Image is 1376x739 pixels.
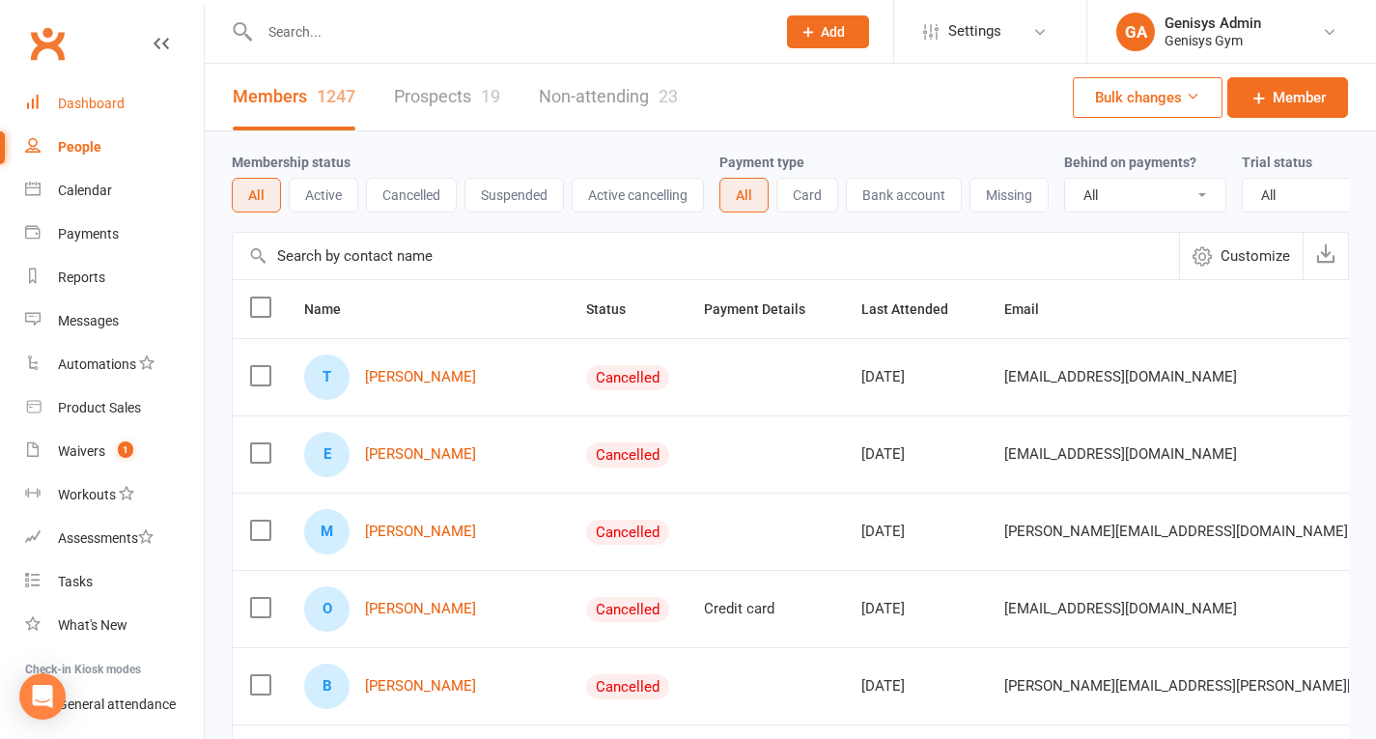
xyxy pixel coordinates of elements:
div: Cancelled [586,365,669,390]
div: Michael [304,509,350,554]
a: Tasks [25,560,204,604]
div: General attendance [58,696,176,712]
div: Product Sales [58,400,141,415]
div: Genisys Gym [1165,32,1261,49]
div: Tasks [58,574,93,589]
a: Product Sales [25,386,204,430]
div: Automations [58,356,136,372]
button: Active cancelling [572,178,704,213]
div: Messages [58,313,119,328]
a: Automations [25,343,204,386]
button: Status [586,298,647,321]
button: Suspended [464,178,564,213]
span: Settings [948,10,1001,53]
span: Payment Details [704,301,827,317]
span: Customize [1221,244,1290,268]
button: Customize [1179,233,1303,279]
a: Assessments [25,517,204,560]
a: Clubworx [23,19,71,68]
div: 19 [481,86,500,106]
span: Member [1273,86,1326,109]
div: [DATE] [861,601,969,617]
div: Waivers [58,443,105,459]
a: Calendar [25,169,204,213]
div: Open Intercom Messenger [19,673,66,720]
div: [DATE] [861,446,969,463]
div: GA [1116,13,1155,51]
span: [EMAIL_ADDRESS][DOMAIN_NAME] [1004,358,1237,395]
a: [PERSON_NAME] [365,678,476,695]
button: All [232,178,281,213]
div: Olga [304,586,350,632]
button: Active [289,178,358,213]
div: Cancelled [586,520,669,545]
a: Member [1227,77,1348,118]
button: Add [787,15,869,48]
a: General attendance kiosk mode [25,683,204,726]
div: Cancelled [586,674,669,699]
button: Bank account [846,178,962,213]
label: Behind on payments? [1064,155,1196,170]
span: [PERSON_NAME][EMAIL_ADDRESS][DOMAIN_NAME] [1004,513,1348,550]
a: [PERSON_NAME] [365,369,476,385]
a: People [25,126,204,169]
div: Emma [304,432,350,477]
div: Workouts [58,487,116,502]
span: Last Attended [861,301,969,317]
a: What's New [25,604,204,647]
div: Benjamin [304,664,350,709]
button: Missing [969,178,1049,213]
a: Reports [25,256,204,299]
div: 23 [659,86,678,106]
div: What's New [58,617,127,633]
a: Messages [25,299,204,343]
span: Email [1004,301,1060,317]
span: Status [586,301,647,317]
div: Genisys Admin [1165,14,1261,32]
a: Members1247 [233,64,355,130]
button: Last Attended [861,298,969,321]
div: [DATE] [861,524,969,540]
div: Credit card [704,601,827,617]
div: Cancelled [586,597,669,622]
button: Email [1004,298,1060,321]
a: Payments [25,213,204,256]
button: Card [776,178,838,213]
div: Cancelled [586,442,669,468]
div: Reports [58,270,105,285]
div: Payments [58,226,119,242]
div: Tanesha [304,355,350,400]
button: Bulk changes [1073,77,1222,118]
a: Non-attending23 [539,64,678,130]
span: 1 [118,441,133,458]
div: Assessments [58,530,154,546]
a: Waivers 1 [25,430,204,473]
div: [DATE] [861,369,969,385]
div: Calendar [58,183,112,198]
span: [EMAIL_ADDRESS][DOMAIN_NAME] [1004,436,1237,472]
div: People [58,139,101,155]
a: Workouts [25,473,204,517]
button: Name [304,298,362,321]
label: Payment type [719,155,804,170]
span: [EMAIL_ADDRESS][DOMAIN_NAME] [1004,590,1237,627]
a: Prospects19 [394,64,500,130]
div: [DATE] [861,678,969,695]
a: Dashboard [25,82,204,126]
span: Add [821,24,845,40]
button: Payment Details [704,298,827,321]
input: Search by contact name [233,233,1179,279]
div: Dashboard [58,96,125,111]
span: Name [304,301,362,317]
label: Trial status [1242,155,1312,170]
button: All [719,178,769,213]
a: [PERSON_NAME] [365,601,476,617]
div: 1247 [317,86,355,106]
input: Search... [254,18,762,45]
button: Cancelled [366,178,457,213]
a: [PERSON_NAME] [365,446,476,463]
label: Membership status [232,155,351,170]
a: [PERSON_NAME] [365,524,476,540]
